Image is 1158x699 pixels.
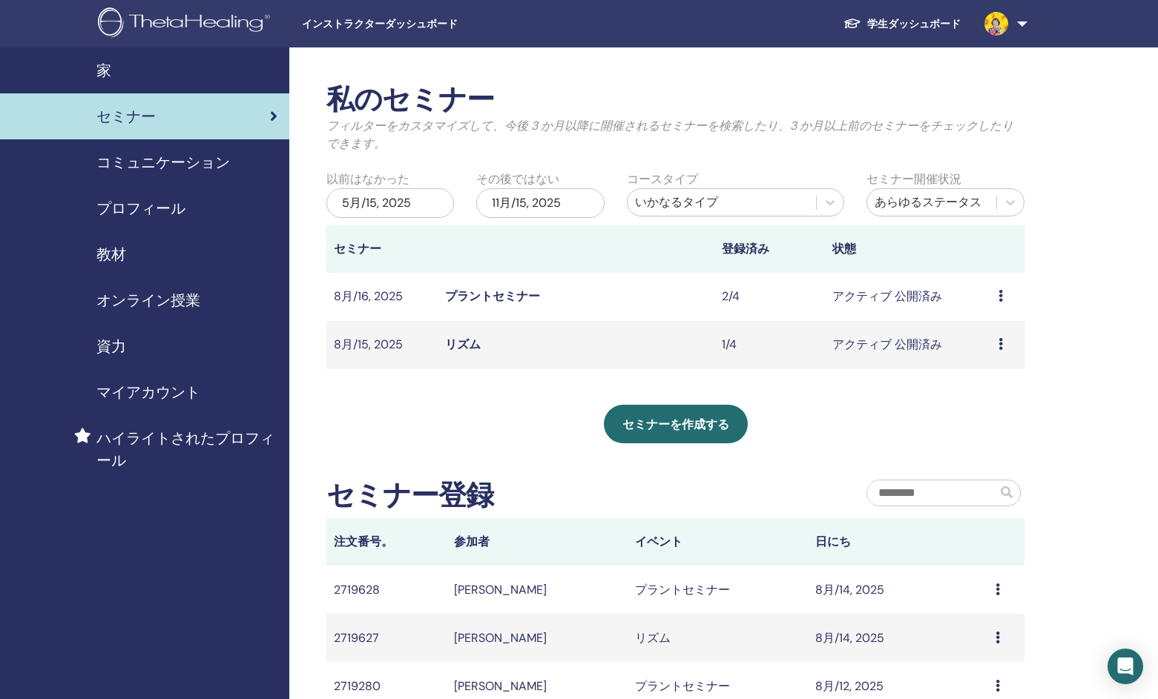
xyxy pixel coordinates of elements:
h2: 私のセミナー [326,83,1024,117]
div: いかなるタイプ [635,193,809,211]
img: logo.png [98,7,275,41]
th: 参加者 [447,518,627,566]
td: 2719628 [326,566,447,614]
th: 日にち [808,518,988,566]
td: 2/4 [714,273,825,321]
p: フィルターをカスタマイズして、今後 3 か月以降に開催されるセミナーを検索したり、3 か月以上前のセミナーをチェックしたりできます。 [326,117,1024,153]
td: 1/4 [714,321,825,369]
img: graduation-cap-white.svg [843,17,861,30]
th: 登録済み [714,225,825,273]
div: 11月/15, 2025 [476,188,604,218]
a: リズム [445,337,481,352]
td: プラントセミナー [628,566,808,614]
td: アクティブ 公開済み [825,273,991,321]
td: [PERSON_NAME] [447,614,627,662]
a: 学生ダッシュボード [832,10,973,38]
span: 教材 [96,243,126,265]
td: [PERSON_NAME] [447,566,627,614]
a: プラントセミナー [445,288,540,304]
span: セミナーを作成する [622,417,729,432]
span: セミナー [96,105,156,127]
td: 8月/15, 2025 [326,321,437,369]
td: リズム [628,614,808,662]
span: プロフィール [96,197,185,219]
span: コミュニケーション [96,151,230,173]
td: 8月/14, 2025 [808,566,988,614]
td: アクティブ 公開済み [825,321,991,369]
div: Open Intercom Messenger [1108,649,1143,684]
h2: セミナー登録 [326,479,493,513]
label: その後ではない [476,170,559,188]
span: ハイライトされたプロフィール [96,427,277,471]
th: セミナー [326,225,437,273]
label: 以前はなかった [326,170,409,188]
label: コースタイプ [627,170,698,188]
div: 5月/15, 2025 [326,188,454,218]
th: イベント [628,518,808,566]
span: 資力 [96,335,126,357]
label: セミナー開催状況 [866,170,961,188]
span: オンライン授業 [96,289,200,311]
td: 8月/14, 2025 [808,614,988,662]
img: default.jpg [984,12,1008,36]
th: 状態 [825,225,991,273]
span: マイアカウント [96,381,200,403]
td: 2719627 [326,614,447,662]
a: セミナーを作成する [604,405,748,443]
td: 8月/16, 2025 [326,273,437,321]
div: あらゆるステータス [875,193,989,211]
span: 家 [96,59,111,82]
span: インストラクターダッシュボード [302,16,524,32]
th: 注文番号。 [326,518,447,566]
